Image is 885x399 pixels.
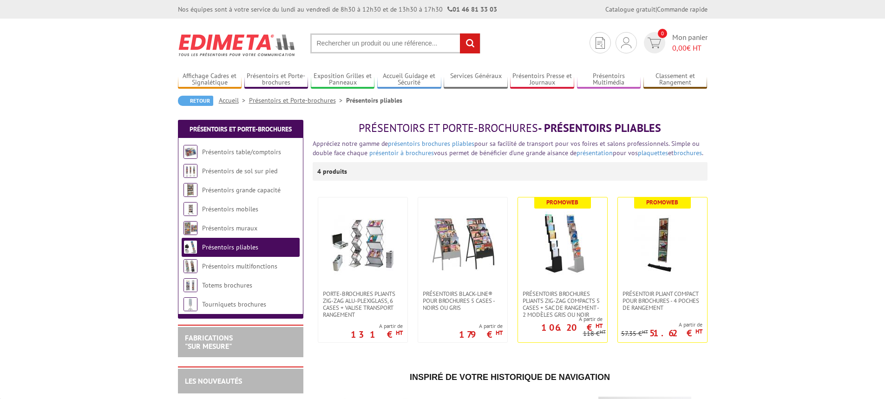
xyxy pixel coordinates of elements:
a: Commande rapide [657,5,708,13]
a: Affichage Cadres et Signalétique [178,72,242,87]
a: plaquettes [638,149,668,157]
a: Retour [178,96,213,106]
a: Présentoirs de sol sur pied [202,167,277,175]
a: Présentoirs et Porte-brochures [244,72,308,87]
p: 179 € [459,332,503,337]
img: Présentoirs pliables [184,240,197,254]
a: Accueil [219,96,249,105]
b: Promoweb [646,198,678,206]
input: rechercher [460,33,480,53]
p: 4 produits [317,162,352,181]
span: Porte-Brochures pliants ZIG-ZAG Alu-Plexiglass, 6 cases + valise transport rangement [323,290,403,318]
sup: HT [695,327,702,335]
font: Appréciez notre gamme de pour sa facilité de transport pour vos foires et salons professionnels. ... [313,139,703,157]
a: Présentoirs Black-Line® pour brochures 5 Cases - Noirs ou Gris [418,290,507,311]
img: Présentoir pliant compact pour brochures - 4 poches de rangement [630,211,695,276]
span: Présentoirs et Porte-brochures [359,121,538,135]
span: 0,00 [672,43,687,52]
a: devis rapide 0 Mon panier 0,00€ HT [642,32,708,53]
a: présentation [577,149,613,157]
sup: HT [600,328,606,335]
a: Présentoirs brochures pliants Zig-Zag compacts 5 cases + sac de rangement - 2 Modèles Gris ou Noir [518,290,607,318]
p: 51.62 € [649,330,702,336]
img: Totems brochures [184,278,197,292]
img: Présentoirs mobiles [184,202,197,216]
a: Porte-Brochures pliants ZIG-ZAG Alu-Plexiglass, 6 cases + valise transport rangement [318,290,407,318]
img: devis rapide [621,37,631,48]
img: Présentoirs brochures pliants Zig-Zag compacts 5 cases + sac de rangement - 2 Modèles Gris ou Noir [530,211,595,276]
p: 57.35 € [621,330,648,337]
span: A partir de [351,322,403,330]
sup: HT [496,329,503,337]
a: Présentoirs multifonctions [202,262,277,270]
span: € HT [672,43,708,53]
a: Présentoir pliant compact pour brochures - 4 poches de rangement [618,290,707,311]
img: devis rapide [648,38,661,48]
span: A partir de [459,322,503,330]
a: Exposition Grilles et Panneaux [311,72,375,87]
div: | [605,5,708,14]
b: Promoweb [546,198,578,206]
a: Accueil Guidage et Sécurité [377,72,441,87]
span: A partir de [518,315,603,323]
img: Présentoirs muraux [184,221,197,235]
img: Présentoirs multifonctions [184,259,197,273]
a: Catalogue gratuit [605,5,656,13]
a: Présentoirs mobiles [202,205,258,213]
a: Présentoirs Multimédia [577,72,641,87]
sup: HT [596,322,603,330]
img: Porte-Brochures pliants ZIG-ZAG Alu-Plexiglass, 6 cases + valise transport rangement [330,211,395,276]
h1: - Présentoirs pliables [313,122,708,134]
img: Edimeta [178,28,296,62]
p: 106.20 € [541,325,603,330]
a: Présentoirs et Porte-brochures [249,96,346,105]
span: Présentoirs Black-Line® pour brochures 5 Cases - Noirs ou Gris [423,290,503,311]
a: Services Généraux [444,72,508,87]
span: Présentoirs brochures pliants Zig-Zag compacts 5 cases + sac de rangement - 2 Modèles Gris ou Noir [523,290,603,318]
img: Présentoirs Black-Line® pour brochures 5 Cases - Noirs ou Gris [430,211,495,276]
img: Présentoirs de sol sur pied [184,164,197,178]
a: présentoir à brochures [369,149,434,157]
a: Totems brochures [202,281,252,289]
img: Présentoirs table/comptoirs [184,145,197,159]
span: Inspiré de votre historique de navigation [410,373,610,382]
img: Tourniquets brochures [184,297,197,311]
a: FABRICATIONS"Sur Mesure" [185,333,233,351]
strong: 01 46 81 33 03 [447,5,497,13]
a: LES NOUVEAUTÉS [185,376,242,386]
a: présentoirs brochures pliables [388,139,474,148]
a: Présentoirs pliables [202,243,258,251]
span: A partir de [621,321,702,328]
a: Présentoirs et Porte-brochures [190,125,292,133]
a: brochures [674,149,702,157]
sup: HT [396,329,403,337]
a: Présentoirs muraux [202,224,257,232]
span: Présentoir pliant compact pour brochures - 4 poches de rangement [623,290,702,311]
sup: HT [642,328,648,335]
img: Présentoirs grande capacité [184,183,197,197]
p: 131 € [351,332,403,337]
a: Classement et Rangement [643,72,708,87]
p: 118 € [583,330,606,337]
div: Nos équipes sont à votre service du lundi au vendredi de 8h30 à 12h30 et de 13h30 à 17h30 [178,5,497,14]
li: Présentoirs pliables [346,96,402,105]
input: Rechercher un produit ou une référence... [310,33,480,53]
a: Tourniquets brochures [202,300,266,308]
a: Présentoirs table/comptoirs [202,148,281,156]
img: devis rapide [596,37,605,49]
span: Mon panier [672,32,708,53]
a: Présentoirs grande capacité [202,186,281,194]
span: 0 [658,29,667,38]
a: Présentoirs Presse et Journaux [510,72,574,87]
